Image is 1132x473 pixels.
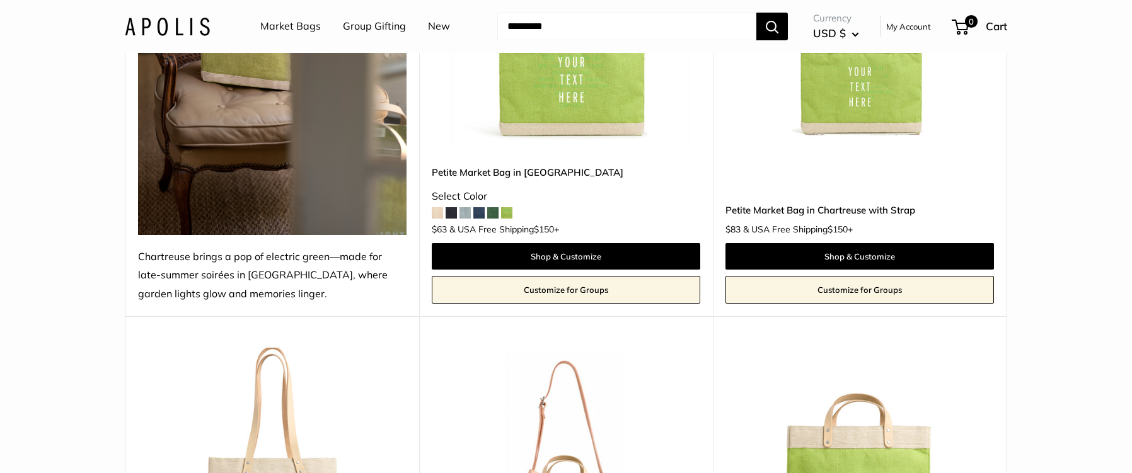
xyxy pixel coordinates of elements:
button: USD $ [813,23,859,43]
span: $63 [432,224,447,235]
span: $150 [828,224,848,235]
img: Apolis [125,17,210,35]
a: Shop & Customize [725,243,994,270]
a: Customize for Groups [725,276,994,304]
a: Petite Market Bag in [GEOGRAPHIC_DATA] [432,165,700,180]
span: & USA Free Shipping + [449,225,559,234]
a: 0 Cart [953,16,1007,37]
a: Shop & Customize [432,243,700,270]
a: New [428,17,450,36]
button: Search [756,13,788,40]
span: USD $ [813,26,846,40]
a: Market Bags [260,17,321,36]
span: Currency [813,9,859,27]
a: Group Gifting [343,17,406,36]
span: & USA Free Shipping + [743,225,853,234]
div: Select Color [432,187,700,206]
a: Customize for Groups [432,276,700,304]
div: Chartreuse brings a pop of electric green—made for late-summer soirées in [GEOGRAPHIC_DATA], wher... [138,248,407,304]
a: Petite Market Bag in Chartreuse with Strap [725,203,994,217]
span: 0 [965,15,978,28]
input: Search... [497,13,756,40]
a: My Account [886,19,931,34]
span: $83 [725,224,741,235]
span: $150 [534,224,554,235]
span: Cart [986,20,1007,33]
